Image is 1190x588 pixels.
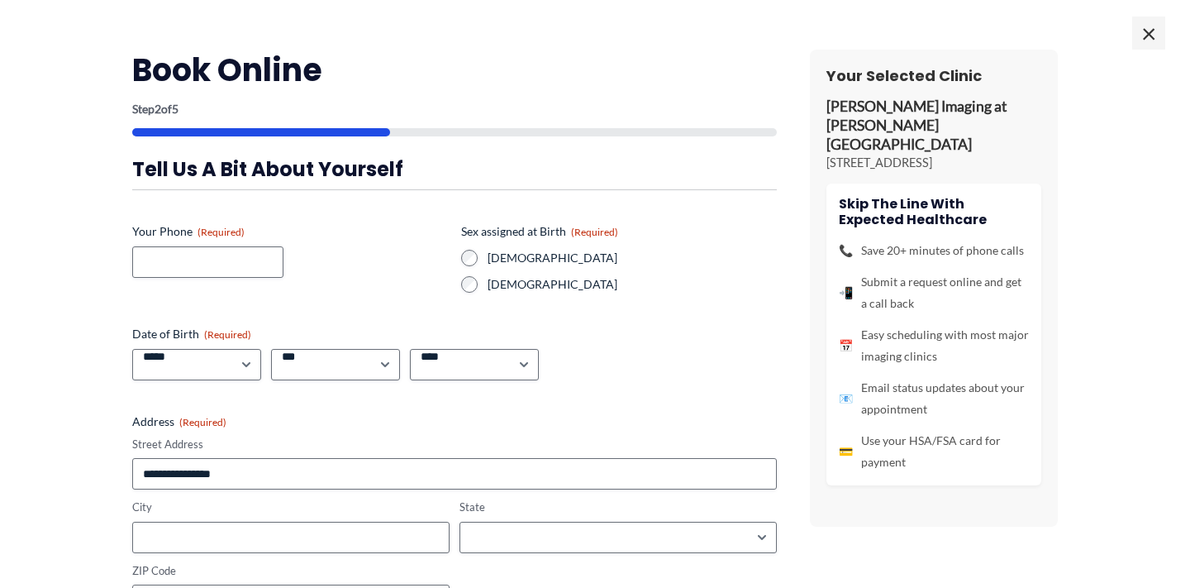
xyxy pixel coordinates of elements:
[839,441,853,462] span: 💳
[839,240,853,261] span: 📞
[155,102,161,116] span: 2
[132,437,777,452] label: Street Address
[839,271,1029,314] li: Submit a request online and get a call back
[839,430,1029,473] li: Use your HSA/FSA card for payment
[132,563,450,579] label: ZIP Code
[461,223,618,240] legend: Sex assigned at Birth
[488,250,777,266] label: [DEMOGRAPHIC_DATA]
[488,276,777,293] label: [DEMOGRAPHIC_DATA]
[198,226,245,238] span: (Required)
[839,388,853,409] span: 📧
[132,50,777,90] h2: Book Online
[839,240,1029,261] li: Save 20+ minutes of phone calls
[132,156,777,182] h3: Tell us a bit about yourself
[132,500,450,515] label: City
[839,196,1029,227] h4: Skip the line with Expected Healthcare
[132,326,251,342] legend: Date of Birth
[826,98,1041,155] p: [PERSON_NAME] Imaging at [PERSON_NAME][GEOGRAPHIC_DATA]
[179,416,226,428] span: (Required)
[826,66,1041,85] h3: Your Selected Clinic
[1132,17,1165,50] span: ×
[204,328,251,341] span: (Required)
[839,324,1029,367] li: Easy scheduling with most major imaging clinics
[839,335,853,356] span: 📅
[826,155,1041,171] p: [STREET_ADDRESS]
[132,414,226,430] legend: Address
[132,103,777,115] p: Step of
[571,226,618,238] span: (Required)
[132,223,448,240] label: Your Phone
[459,500,777,515] label: State
[839,282,853,304] span: 📲
[839,377,1029,420] li: Email status updates about your appointment
[172,102,178,116] span: 5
